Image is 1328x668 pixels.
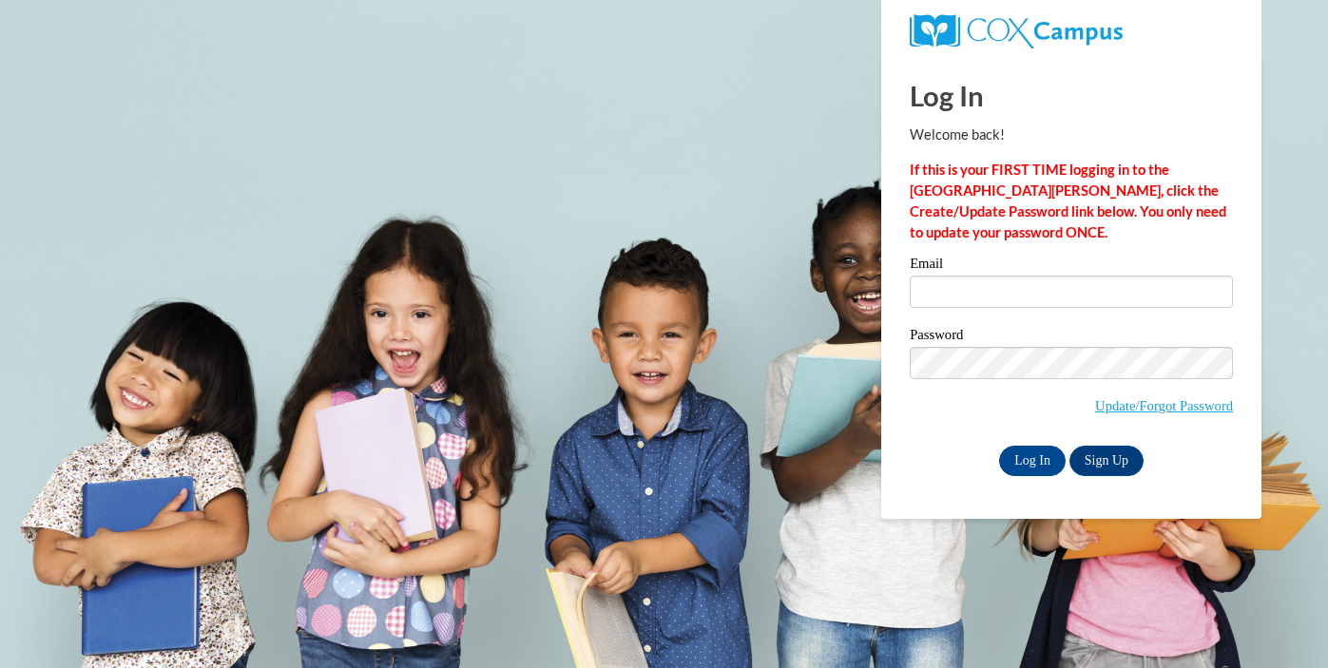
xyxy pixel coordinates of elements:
p: Welcome back! [910,124,1233,145]
input: Log In [999,446,1066,476]
label: Password [910,328,1233,347]
a: Update/Forgot Password [1095,398,1233,413]
label: Email [910,257,1233,276]
a: COX Campus [910,14,1233,48]
h1: Log In [910,76,1233,115]
a: Sign Up [1069,446,1144,476]
img: COX Campus [910,14,1123,48]
strong: If this is your FIRST TIME logging in to the [GEOGRAPHIC_DATA][PERSON_NAME], click the Create/Upd... [910,162,1226,240]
